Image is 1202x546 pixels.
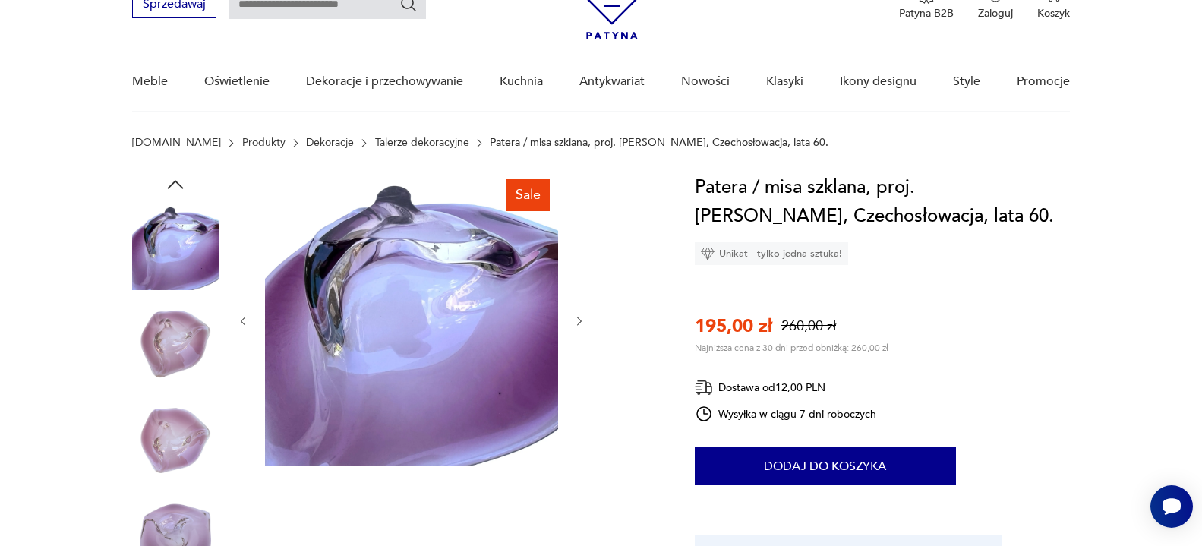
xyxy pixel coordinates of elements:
[695,405,877,423] div: Wysyłka w ciągu 7 dni roboczych
[506,179,550,211] div: Sale
[132,397,219,484] img: Zdjęcie produktu Patera / misa szklana, proj. M. Klinger, Czechosłowacja, lata 60.
[978,6,1013,21] p: Zaloguj
[766,52,803,111] a: Klasyki
[500,52,543,111] a: Kuchnia
[132,204,219,290] img: Zdjęcie produktu Patera / misa szklana, proj. M. Klinger, Czechosłowacja, lata 60.
[899,6,954,21] p: Patyna B2B
[490,137,828,149] p: Patera / misa szklana, proj. [PERSON_NAME], Czechosłowacja, lata 60.
[695,342,888,354] p: Najniższa cena z 30 dni przed obniżką: 260,00 zł
[306,52,463,111] a: Dekoracje i przechowywanie
[840,52,916,111] a: Ikony designu
[306,137,354,149] a: Dekoracje
[701,247,715,260] img: Ikona diamentu
[695,447,956,485] button: Dodaj do koszyka
[132,137,221,149] a: [DOMAIN_NAME]
[204,52,270,111] a: Oświetlenie
[132,52,168,111] a: Meble
[375,137,469,149] a: Talerze dekoracyjne
[695,242,848,265] div: Unikat - tylko jedna sztuka!
[1150,485,1193,528] iframe: Smartsupp widget button
[265,173,558,466] img: Zdjęcie produktu Patera / misa szklana, proj. M. Klinger, Czechosłowacja, lata 60.
[579,52,645,111] a: Antykwariat
[1037,6,1070,21] p: Koszyk
[681,52,730,111] a: Nowości
[695,378,713,397] img: Ikona dostawy
[1017,52,1070,111] a: Promocje
[781,317,836,336] p: 260,00 zł
[242,137,286,149] a: Produkty
[695,378,877,397] div: Dostawa od 12,00 PLN
[695,314,772,339] p: 195,00 zł
[695,173,1070,231] h1: Patera / misa szklana, proj. [PERSON_NAME], Czechosłowacja, lata 60.
[132,301,219,387] img: Zdjęcie produktu Patera / misa szklana, proj. M. Klinger, Czechosłowacja, lata 60.
[953,52,980,111] a: Style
